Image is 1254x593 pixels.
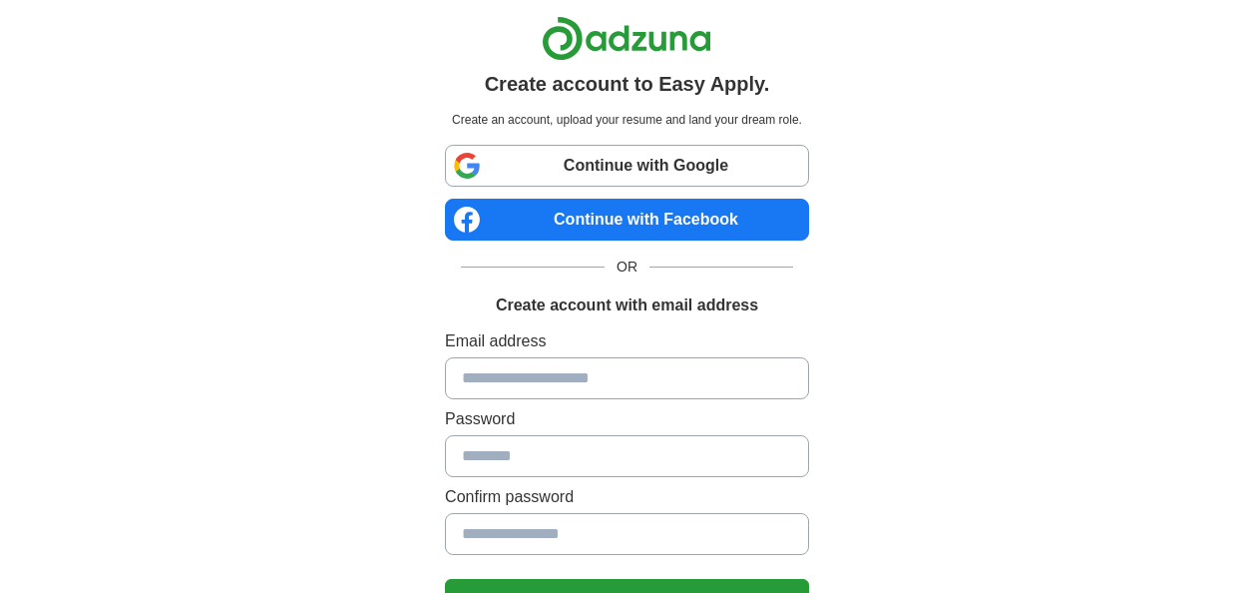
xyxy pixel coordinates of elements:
h1: Create account with email address [496,294,758,317]
a: Continue with Google [445,145,809,187]
label: Email address [445,329,809,353]
a: Continue with Facebook [445,199,809,241]
label: Confirm password [445,485,809,509]
span: OR [605,257,649,278]
label: Password [445,407,809,431]
img: Adzuna logo [542,16,711,61]
p: Create an account, upload your resume and land your dream role. [449,111,805,129]
h1: Create account to Easy Apply. [485,69,770,99]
